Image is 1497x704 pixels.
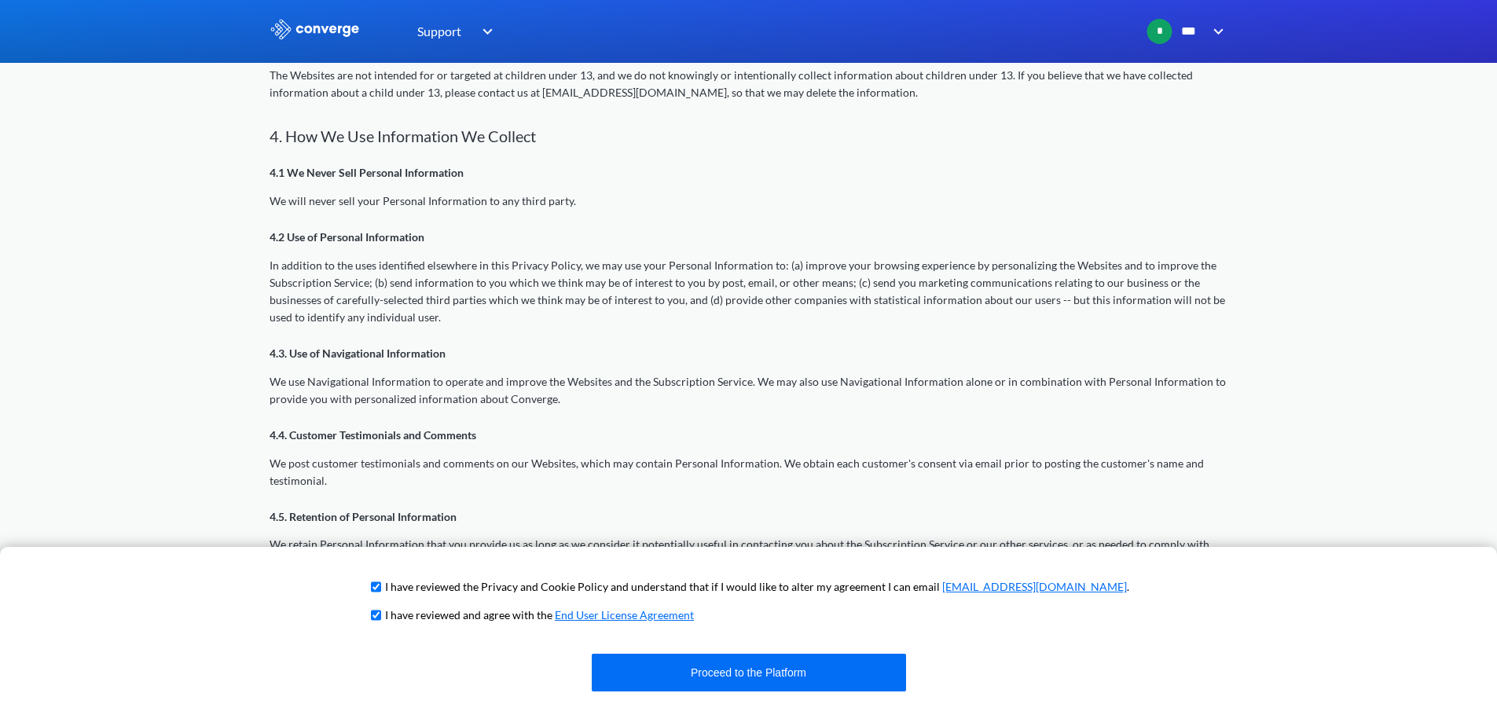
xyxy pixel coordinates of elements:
[385,578,1129,596] p: I have reviewed the Privacy and Cookie Policy and understand that if I would like to alter my agr...
[472,22,497,41] img: downArrow.svg
[385,607,694,624] p: I have reviewed and agree with the
[270,345,1228,362] p: 4.3. Use of Navigational Information
[270,257,1228,326] p: In addition to the uses identified elsewhere in this Privacy Policy, we may use your Personal Inf...
[417,21,461,41] span: Support
[555,608,694,621] a: End User License Agreement
[270,373,1228,408] p: We use Navigational Information to operate and improve the Websites and the Subscription Service....
[270,192,1228,210] p: We will never sell your Personal Information to any third party.
[270,126,1228,145] h2: 4. How We Use Information We Collect
[1203,22,1228,41] img: downArrow.svg
[270,164,1228,181] p: 4.1 We Never Sell Personal Information
[270,229,1228,246] p: 4.2 Use of Personal Information
[270,67,1228,101] p: The Websites are not intended for or targeted at children under 13, and we do not knowingly or in...
[942,580,1127,593] a: [EMAIL_ADDRESS][DOMAIN_NAME]
[270,536,1228,588] p: We retain Personal Information that you provide us as long as we consider it potentially useful i...
[270,19,361,39] img: logo_ewhite.svg
[270,427,1228,444] p: 4.4. Customer Testimonials and Comments
[592,654,906,691] button: Proceed to the Platform
[270,508,1228,526] p: 4.5. Retention of Personal Information
[270,455,1228,489] p: We post customer testimonials and comments on our Websites, which may contain Personal Informatio...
